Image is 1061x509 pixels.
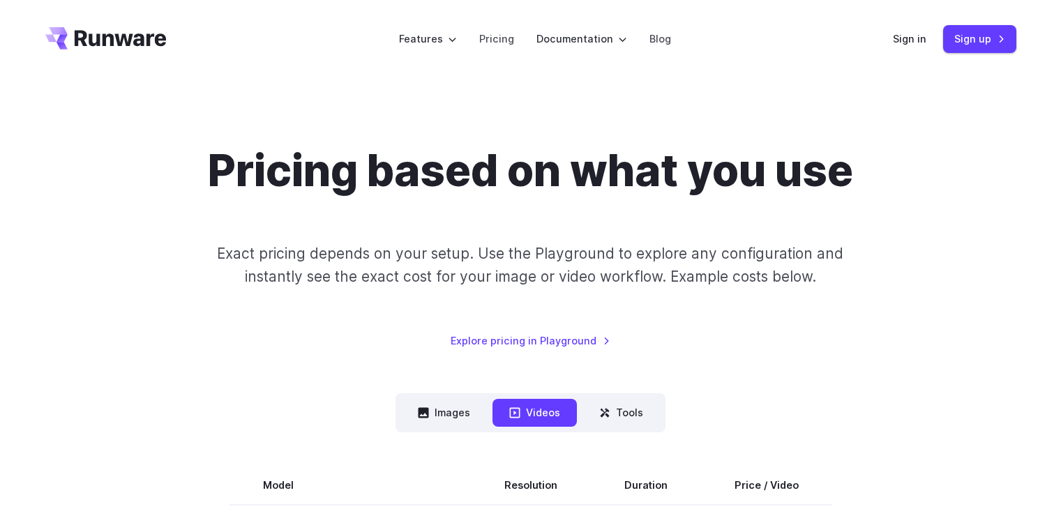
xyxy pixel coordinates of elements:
a: Blog [649,31,671,47]
a: Pricing [479,31,514,47]
label: Documentation [536,31,627,47]
button: Tools [582,399,660,426]
p: Exact pricing depends on your setup. Use the Playground to explore any configuration and instantl... [190,242,870,289]
label: Features [399,31,457,47]
button: Images [401,399,487,426]
a: Sign in [893,31,926,47]
th: Model [229,466,471,505]
a: Sign up [943,25,1016,52]
th: Duration [591,466,701,505]
th: Resolution [471,466,591,505]
a: Explore pricing in Playground [451,333,610,349]
h1: Pricing based on what you use [208,145,853,197]
button: Videos [492,399,577,426]
th: Price / Video [701,466,832,505]
a: Go to / [45,27,167,50]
